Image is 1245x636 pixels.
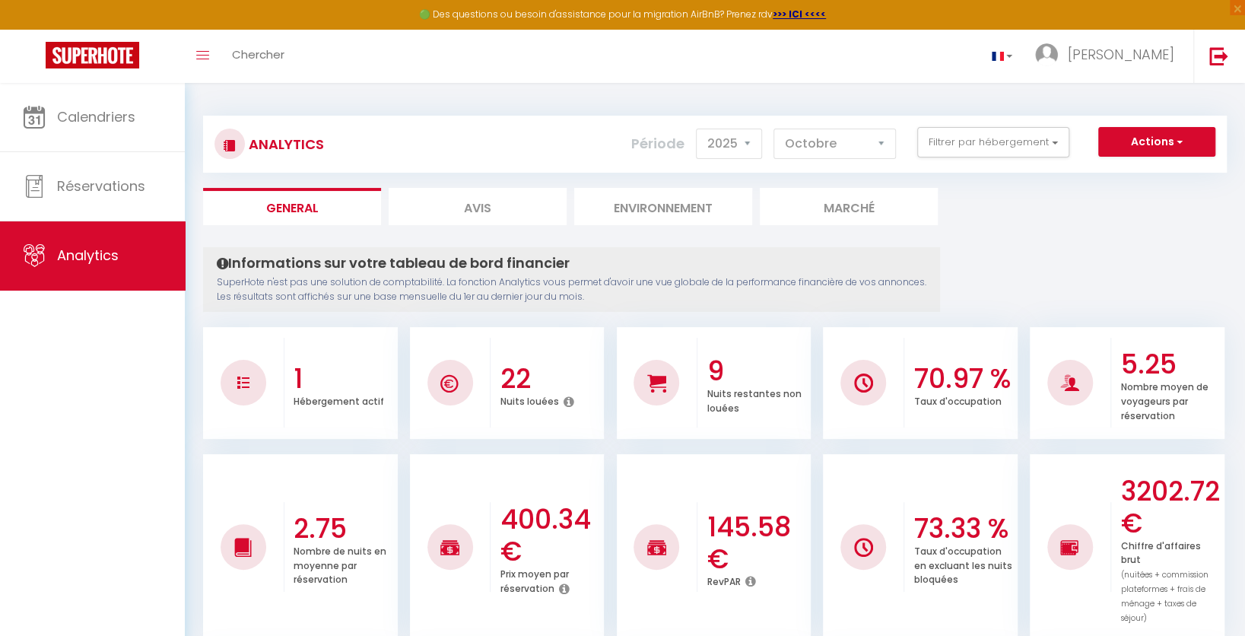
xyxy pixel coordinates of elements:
[1098,127,1215,157] button: Actions
[707,511,807,575] h3: 145.58 €
[1024,30,1193,83] a: ... [PERSON_NAME]
[707,355,807,387] h3: 9
[1120,377,1208,422] p: Nombre moyen de voyageurs par réservation
[1209,46,1228,65] img: logout
[500,363,600,395] h3: 22
[203,188,381,225] li: General
[245,127,324,161] h3: Analytics
[707,384,802,415] p: Nuits restantes non louées
[237,377,249,389] img: NO IMAGE
[914,513,1014,545] h3: 73.33 %
[631,127,684,161] label: Période
[854,538,873,557] img: NO IMAGE
[46,42,139,68] img: Super Booking
[917,127,1069,157] button: Filtrer par hébergement
[294,542,386,587] p: Nombre de nuits en moyenne par réservation
[574,188,752,225] li: Environnement
[914,363,1014,395] h3: 70.97 %
[760,188,938,225] li: Marché
[707,572,741,588] p: RevPAR
[1120,536,1208,624] p: Chiffre d'affaires brut
[1120,348,1220,380] h3: 5.25
[914,542,1012,587] p: Taux d'occupation en excluant les nuits bloquées
[217,275,926,304] p: SuperHote n'est pas une solution de comptabilité. La fonction Analytics vous permet d'avoir une v...
[500,564,569,595] p: Prix moyen par réservation
[1068,45,1174,64] span: [PERSON_NAME]
[232,46,284,62] span: Chercher
[221,30,296,83] a: Chercher
[500,392,559,408] p: Nuits louées
[57,107,135,126] span: Calendriers
[294,392,384,408] p: Hébergement actif
[914,392,1002,408] p: Taux d'occupation
[773,8,826,21] a: >>> ICI <<<<
[1035,43,1058,66] img: ...
[217,255,926,272] h4: Informations sur votre tableau de bord financier
[389,188,567,225] li: Avis
[1120,569,1208,624] span: (nuitées + commission plateformes + frais de ménage + taxes de séjour)
[1120,475,1220,539] h3: 3202.72 €
[294,363,393,395] h3: 1
[1060,538,1079,556] img: NO IMAGE
[57,246,119,265] span: Analytics
[57,176,145,196] span: Réservations
[294,513,393,545] h3: 2.75
[500,504,600,568] h3: 400.34 €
